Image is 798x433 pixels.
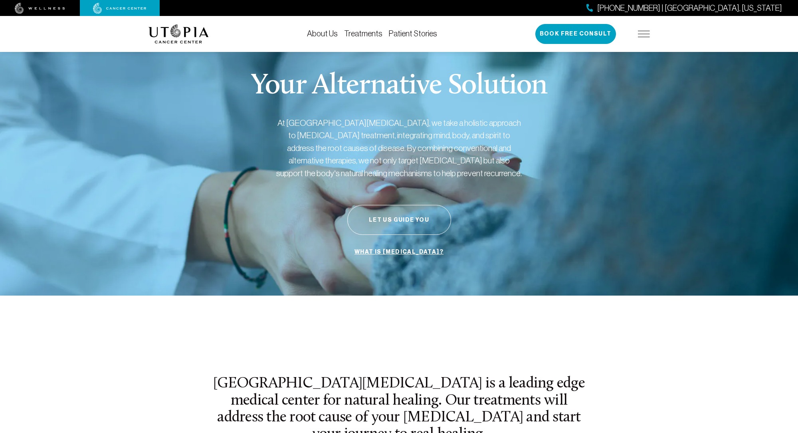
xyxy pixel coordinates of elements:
img: icon-hamburger [638,31,650,37]
img: wellness [15,3,65,14]
p: Your Alternative Solution [251,72,547,101]
span: [PHONE_NUMBER] | [GEOGRAPHIC_DATA], [US_STATE] [597,2,782,14]
img: logo [149,24,209,44]
button: Book Free Consult [535,24,616,44]
a: Treatments [344,29,382,38]
a: Patient Stories [389,29,437,38]
a: [PHONE_NUMBER] | [GEOGRAPHIC_DATA], [US_STATE] [586,2,782,14]
a: About Us [307,29,338,38]
p: At [GEOGRAPHIC_DATA][MEDICAL_DATA], we take a holistic approach to [MEDICAL_DATA] treatment, inte... [275,117,523,180]
img: cancer center [93,3,147,14]
a: What is [MEDICAL_DATA]? [352,244,446,260]
button: Let Us Guide You [347,205,451,235]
